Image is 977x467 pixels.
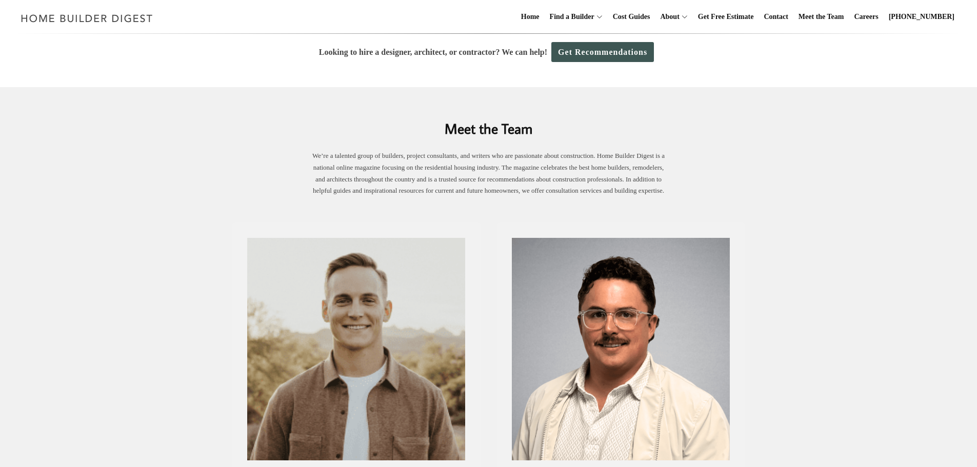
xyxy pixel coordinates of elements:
a: Contact [760,1,792,33]
a: Find a Builder [546,1,594,33]
h2: Meet the Team [232,104,745,139]
a: Get Recommendations [551,42,654,62]
a: [PHONE_NUMBER] [885,1,959,33]
a: Careers [850,1,883,33]
a: Get Free Estimate [694,1,758,33]
a: About [656,1,679,33]
a: Meet the Team [794,1,848,33]
a: Cost Guides [609,1,654,33]
p: We’re a talented group of builders, project consultants, and writers who are passionate about con... [309,150,668,197]
img: Home Builder Digest [16,8,157,28]
a: Home [517,1,544,33]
